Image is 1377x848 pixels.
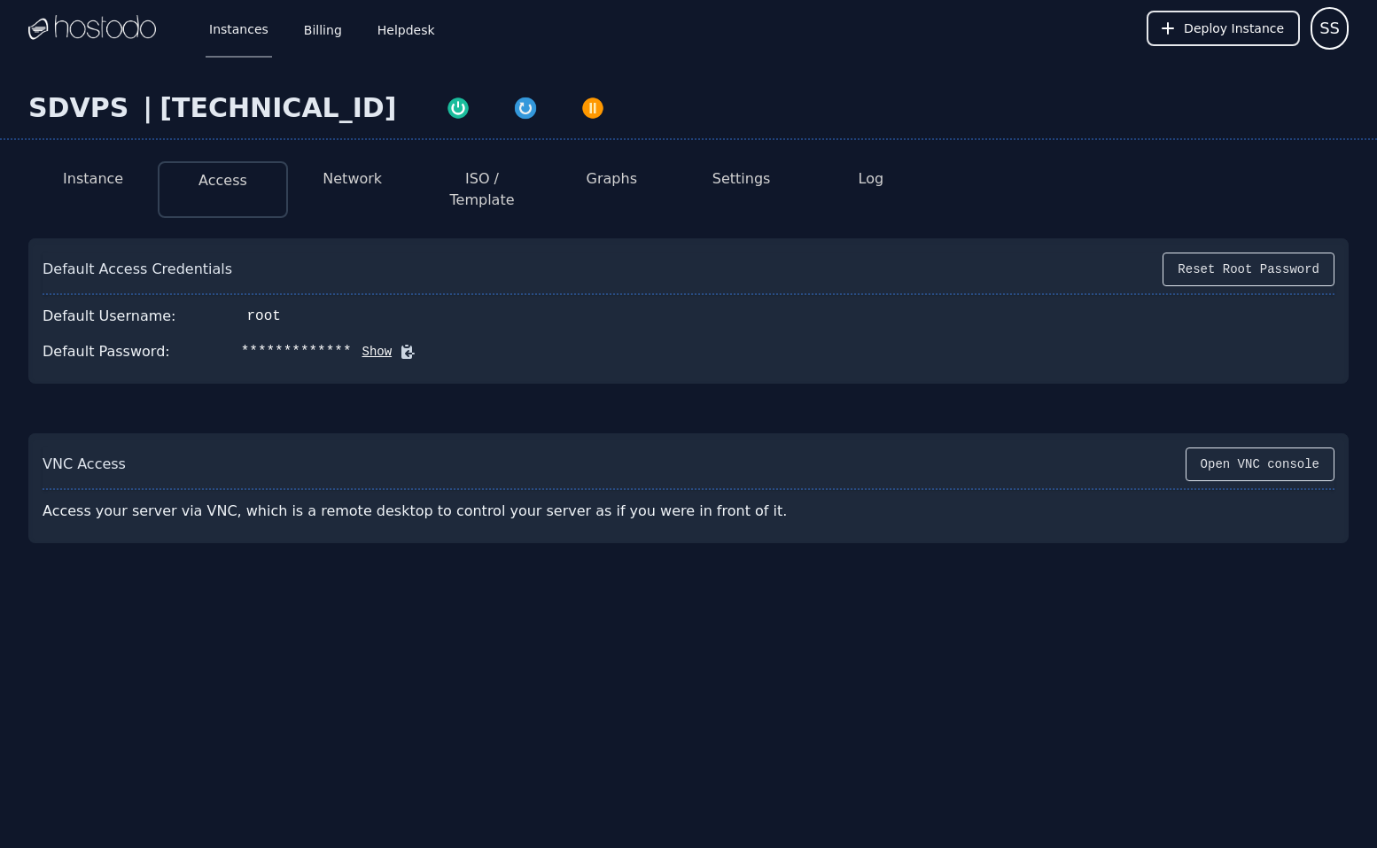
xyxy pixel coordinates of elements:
button: Power On [424,92,492,121]
span: SS [1319,16,1340,41]
div: Default Password: [43,341,170,362]
img: Power On [446,96,471,121]
button: Restart [492,92,559,121]
button: ISO / Template [432,168,533,211]
button: Instance [63,168,123,190]
div: Default Access Credentials [43,259,232,280]
img: Power Off [580,96,605,121]
button: Settings [712,168,771,190]
div: SDVPS [28,92,136,124]
div: [TECHNICAL_ID] [159,92,396,124]
div: VNC Access [43,454,126,475]
div: Default Username: [43,306,176,327]
button: Graphs [587,168,637,190]
button: Power Off [559,92,626,121]
button: Deploy Instance [1147,11,1300,46]
div: root [247,306,281,327]
button: Access [198,170,247,191]
span: Deploy Instance [1184,19,1284,37]
button: Log [859,168,884,190]
div: | [136,92,159,124]
button: User menu [1311,7,1349,50]
button: Open VNC console [1186,447,1334,481]
img: Restart [513,96,538,121]
button: Reset Root Password [1163,253,1334,286]
div: Access your server via VNC, which is a remote desktop to control your server as if you were in fr... [43,494,836,529]
img: Logo [28,15,156,42]
button: Show [352,343,393,361]
button: Network [323,168,382,190]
